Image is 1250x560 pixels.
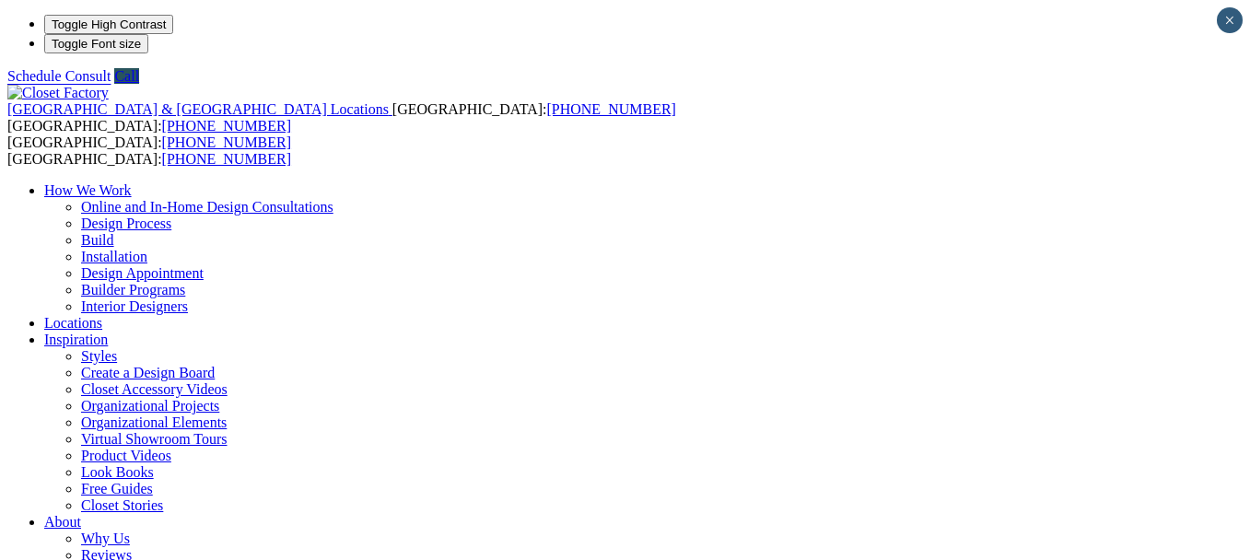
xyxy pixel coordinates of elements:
[44,182,132,198] a: How We Work
[162,151,291,167] a: [PHONE_NUMBER]
[7,134,291,167] span: [GEOGRAPHIC_DATA]: [GEOGRAPHIC_DATA]:
[81,398,219,414] a: Organizational Projects
[81,216,171,231] a: Design Process
[81,414,227,430] a: Organizational Elements
[7,68,111,84] a: Schedule Consult
[81,232,114,248] a: Build
[81,265,204,281] a: Design Appointment
[81,481,153,496] a: Free Guides
[81,199,333,215] a: Online and In-Home Design Consultations
[44,34,148,53] button: Toggle Font size
[81,448,171,463] a: Product Videos
[162,134,291,150] a: [PHONE_NUMBER]
[81,365,215,380] a: Create a Design Board
[162,118,291,134] a: [PHONE_NUMBER]
[81,282,185,297] a: Builder Programs
[44,15,173,34] button: Toggle High Contrast
[81,381,228,397] a: Closet Accessory Videos
[81,497,163,513] a: Closet Stories
[7,101,392,117] a: [GEOGRAPHIC_DATA] & [GEOGRAPHIC_DATA] Locations
[546,101,675,117] a: [PHONE_NUMBER]
[52,37,141,51] span: Toggle Font size
[44,315,102,331] a: Locations
[114,68,139,84] a: Call
[1217,7,1243,33] button: Close
[44,332,108,347] a: Inspiration
[44,514,81,530] a: About
[81,464,154,480] a: Look Books
[81,531,130,546] a: Why Us
[81,249,147,264] a: Installation
[81,298,188,314] a: Interior Designers
[7,101,676,134] span: [GEOGRAPHIC_DATA]: [GEOGRAPHIC_DATA]:
[7,85,109,101] img: Closet Factory
[7,101,389,117] span: [GEOGRAPHIC_DATA] & [GEOGRAPHIC_DATA] Locations
[52,17,166,31] span: Toggle High Contrast
[81,348,117,364] a: Styles
[81,431,228,447] a: Virtual Showroom Tours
